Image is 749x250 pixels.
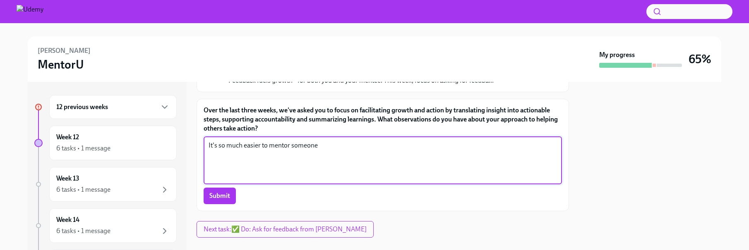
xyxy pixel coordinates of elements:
a: Week 136 tasks • 1 message [34,167,177,202]
h3: 65% [689,52,711,67]
img: Udemy [17,5,43,18]
div: 12 previous weeks [49,95,177,119]
div: 6 tasks • 1 message [56,144,110,153]
button: Next task:✅ Do: Ask for feedback from [PERSON_NAME] [197,221,374,238]
button: Submit [204,188,236,204]
h6: Week 13 [56,174,79,183]
h6: 12 previous weeks [56,102,108,112]
h3: MentorU [38,57,84,72]
h6: Week 12 [56,133,79,142]
h6: [PERSON_NAME] [38,46,91,55]
span: Submit [209,192,230,200]
h6: Week 14 [56,215,79,224]
a: Week 126 tasks • 1 message [34,126,177,160]
strong: My progress [599,50,635,60]
textarea: It's so much easier to mentor someone [209,140,557,180]
a: Week 146 tasks • 1 message [34,208,177,243]
span: Next task : ✅ Do: Ask for feedback from [PERSON_NAME] [204,225,367,233]
label: Over the last three weeks, we've asked you to focus on facilitating growth and action by translat... [204,106,562,133]
div: 6 tasks • 1 message [56,185,110,194]
div: 6 tasks • 1 message [56,226,110,236]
